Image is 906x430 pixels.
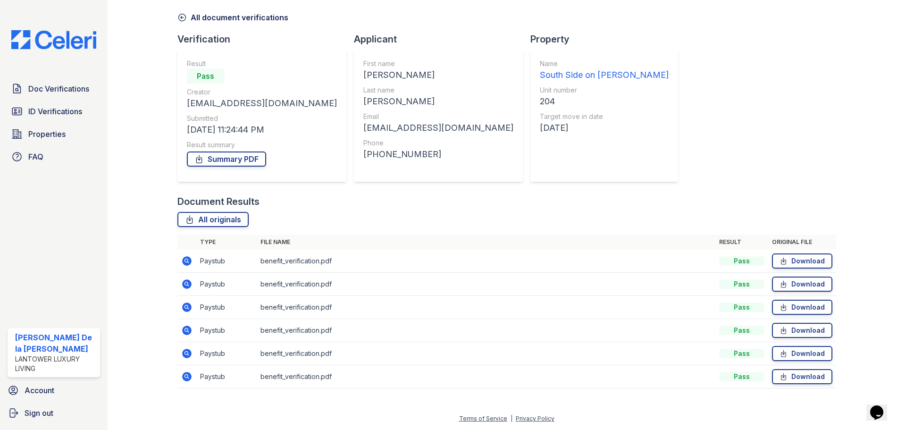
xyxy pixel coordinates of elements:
[363,85,513,95] div: Last name
[459,415,507,422] a: Terms of Service
[540,68,669,82] div: South Side on [PERSON_NAME]
[4,30,104,49] img: CE_Logo_Blue-a8612792a0a2168367f1c8372b55b34899dd931a85d93a1a3d3e32e68fde9ad4.png
[25,407,53,419] span: Sign out
[28,106,82,117] span: ID Verifications
[187,87,337,97] div: Creator
[196,342,257,365] td: Paystub
[363,59,513,68] div: First name
[719,303,764,312] div: Pass
[187,97,337,110] div: [EMAIL_ADDRESS][DOMAIN_NAME]
[715,235,768,250] th: Result
[28,151,43,162] span: FAQ
[257,342,715,365] td: benefit_verification.pdf
[196,250,257,273] td: Paystub
[530,33,686,46] div: Property
[540,95,669,108] div: 204
[187,59,337,68] div: Result
[772,300,832,315] a: Download
[187,68,225,84] div: Pass
[719,279,764,289] div: Pass
[540,59,669,82] a: Name South Side on [PERSON_NAME]
[187,114,337,123] div: Submitted
[768,235,836,250] th: Original file
[363,121,513,135] div: [EMAIL_ADDRESS][DOMAIN_NAME]
[354,33,530,46] div: Applicant
[8,102,100,121] a: ID Verifications
[540,59,669,68] div: Name
[540,112,669,121] div: Target move in date
[363,112,513,121] div: Email
[772,277,832,292] a: Download
[772,253,832,269] a: Download
[4,381,104,400] a: Account
[196,319,257,342] td: Paystub
[363,138,513,148] div: Phone
[866,392,897,421] iframe: chat widget
[28,128,66,140] span: Properties
[772,323,832,338] a: Download
[719,372,764,381] div: Pass
[719,349,764,358] div: Pass
[196,235,257,250] th: Type
[363,148,513,161] div: [PHONE_NUMBER]
[177,12,288,23] a: All document verifications
[15,354,96,373] div: Lantower Luxury Living
[187,123,337,136] div: [DATE] 11:24:44 PM
[257,235,715,250] th: File name
[177,195,260,208] div: Document Results
[540,85,669,95] div: Unit number
[15,332,96,354] div: [PERSON_NAME] De la [PERSON_NAME]
[363,95,513,108] div: [PERSON_NAME]
[177,212,249,227] a: All originals
[196,273,257,296] td: Paystub
[257,365,715,388] td: benefit_verification.pdf
[8,125,100,143] a: Properties
[187,152,266,167] a: Summary PDF
[257,273,715,296] td: benefit_verification.pdf
[772,369,832,384] a: Download
[196,296,257,319] td: Paystub
[25,385,54,396] span: Account
[196,365,257,388] td: Paystub
[257,250,715,273] td: benefit_verification.pdf
[257,319,715,342] td: benefit_verification.pdf
[363,68,513,82] div: [PERSON_NAME]
[8,79,100,98] a: Doc Verifications
[28,83,89,94] span: Doc Verifications
[4,404,104,422] a: Sign out
[8,147,100,166] a: FAQ
[540,121,669,135] div: [DATE]
[187,140,337,150] div: Result summary
[511,415,512,422] div: |
[772,346,832,361] a: Download
[719,326,764,335] div: Pass
[257,296,715,319] td: benefit_verification.pdf
[719,256,764,266] div: Pass
[516,415,554,422] a: Privacy Policy
[177,33,354,46] div: Verification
